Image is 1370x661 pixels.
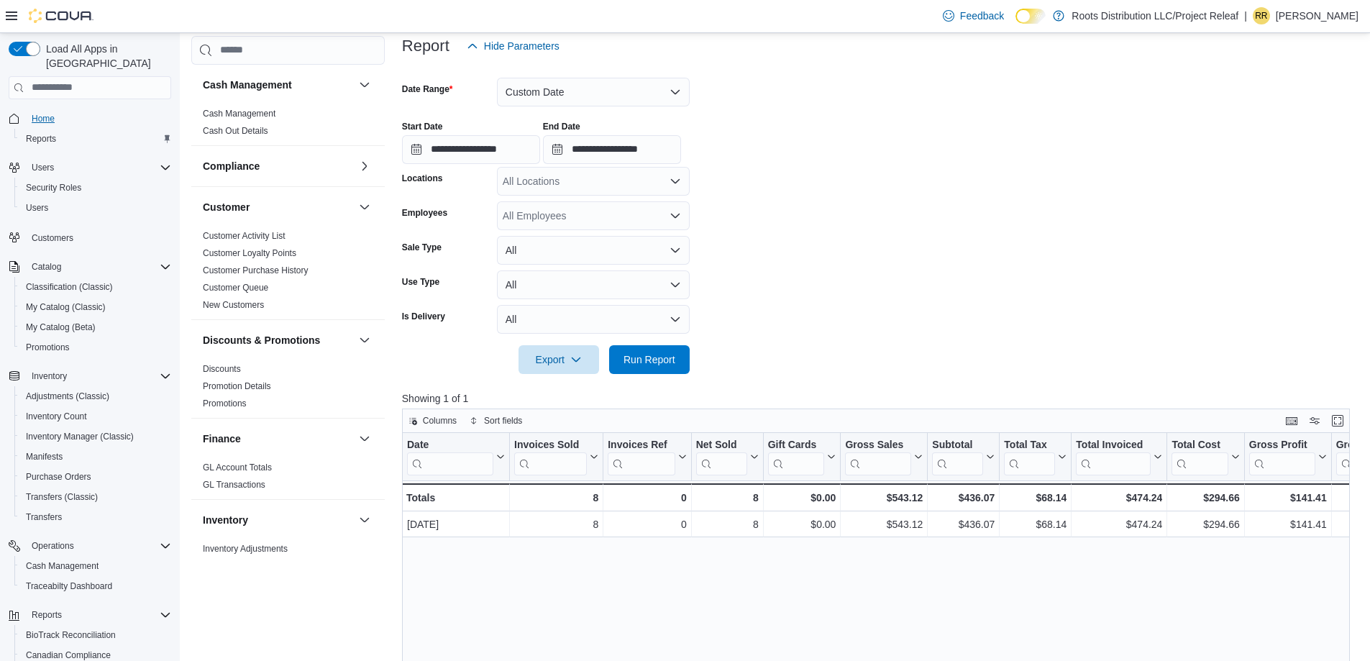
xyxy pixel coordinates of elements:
[1004,439,1055,475] div: Total Tax
[203,200,353,214] button: Customer
[32,370,67,382] span: Inventory
[932,516,995,533] div: $436.07
[845,439,911,452] div: Gross Sales
[3,257,177,277] button: Catalog
[402,276,439,288] label: Use Type
[32,113,55,124] span: Home
[203,513,248,527] h3: Inventory
[203,462,272,473] span: GL Account Totals
[1249,439,1327,475] button: Gross Profit
[203,363,241,375] span: Discounts
[932,489,995,506] div: $436.07
[20,509,171,526] span: Transfers
[20,179,87,196] a: Security Roles
[14,427,177,447] button: Inventory Manager (Classic)
[403,412,462,429] button: Columns
[695,439,746,475] div: Net Sold
[203,398,247,409] span: Promotions
[20,578,118,595] a: Traceabilty Dashboard
[767,439,824,452] div: Gift Cards
[203,381,271,391] a: Promotion Details
[29,9,93,23] img: Cova
[26,391,109,402] span: Adjustments (Classic)
[14,625,177,645] button: BioTrack Reconciliation
[203,108,275,119] span: Cash Management
[203,333,353,347] button: Discounts & Promotions
[26,342,70,353] span: Promotions
[497,78,690,106] button: Custom Date
[514,516,598,533] div: 8
[423,415,457,427] span: Columns
[937,1,1010,30] a: Feedback
[203,283,268,293] a: Customer Queue
[26,491,98,503] span: Transfers (Classic)
[203,333,320,347] h3: Discounts & Promotions
[14,406,177,427] button: Inventory Count
[484,39,560,53] span: Hide Parameters
[609,345,690,374] button: Run Report
[14,129,177,149] button: Reports
[402,83,453,95] label: Date Range
[1172,516,1239,533] div: $294.66
[1076,439,1151,452] div: Total Invoiced
[932,439,983,475] div: Subtotal
[20,388,115,405] a: Adjustments (Classic)
[932,439,983,452] div: Subtotal
[203,230,286,242] span: Customer Activity List
[1283,412,1300,429] button: Keyboard shortcuts
[402,242,442,253] label: Sale Type
[1172,439,1228,452] div: Total Cost
[26,606,171,624] span: Reports
[960,9,1004,23] span: Feedback
[845,489,923,506] div: $543.12
[26,281,113,293] span: Classification (Classic)
[26,606,68,624] button: Reports
[20,448,171,465] span: Manifests
[203,231,286,241] a: Customer Activity List
[20,179,171,196] span: Security Roles
[356,430,373,447] button: Finance
[20,626,171,644] span: BioTrack Reconciliation
[543,121,580,132] label: End Date
[32,162,54,173] span: Users
[407,439,505,475] button: Date
[20,278,171,296] span: Classification (Classic)
[191,105,385,145] div: Cash Management
[20,578,171,595] span: Traceabilty Dashboard
[20,130,62,147] a: Reports
[461,32,565,60] button: Hide Parameters
[203,78,292,92] h3: Cash Management
[20,488,171,506] span: Transfers (Classic)
[3,227,177,247] button: Customers
[1076,439,1151,475] div: Total Invoiced
[203,265,309,275] a: Customer Purchase History
[497,270,690,299] button: All
[1172,439,1228,475] div: Total Cost
[26,537,80,555] button: Operations
[20,339,171,356] span: Promotions
[497,236,690,265] button: All
[26,228,171,246] span: Customers
[20,448,68,465] a: Manifests
[14,487,177,507] button: Transfers (Classic)
[203,126,268,136] a: Cash Out Details
[402,37,449,55] h3: Report
[203,560,320,572] span: Inventory by Product Historical
[608,439,686,475] button: Invoices Ref
[845,439,911,475] div: Gross Sales
[20,428,140,445] a: Inventory Manager (Classic)
[1249,516,1327,533] div: $141.41
[1004,516,1067,533] div: $68.14
[26,301,106,313] span: My Catalog (Classic)
[1276,7,1358,24] p: [PERSON_NAME]
[1076,489,1162,506] div: $474.24
[514,439,598,475] button: Invoices Sold
[203,78,353,92] button: Cash Management
[203,480,265,490] a: GL Transactions
[26,258,171,275] span: Catalog
[20,319,171,336] span: My Catalog (Beta)
[40,42,171,70] span: Load All Apps in [GEOGRAPHIC_DATA]
[20,130,171,147] span: Reports
[32,232,73,244] span: Customers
